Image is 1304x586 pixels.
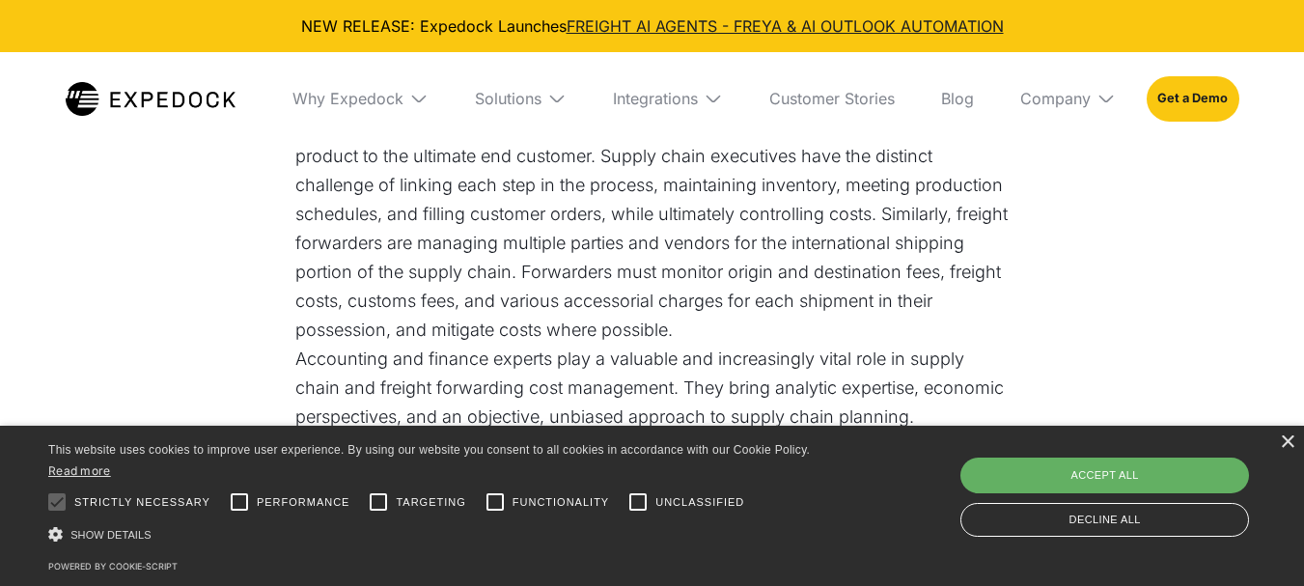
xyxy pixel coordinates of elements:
span: Functionality [513,494,609,511]
div: Integrations [597,52,738,145]
a: Customer Stories [754,52,910,145]
a: Blog [926,52,989,145]
div: Solutions [475,89,541,108]
a: Powered by cookie-script [48,561,178,572]
div: NEW RELEASE: Expedock Launches [15,15,1289,37]
a: FREIGHT AI AGENTS - FREYA & AI OUTLOOK AUTOMATION [567,16,1004,36]
div: Close [1280,435,1294,450]
p: The supply chain is a complex, yet integral part of [DATE] global economy. It encompasses many fa... [295,26,1010,345]
div: Integrations [613,89,698,108]
a: Read more [48,463,111,478]
div: Company [1005,52,1131,145]
div: Company [1020,89,1091,108]
span: Targeting [396,494,465,511]
span: This website uses cookies to improve user experience. By using our website you consent to all coo... [48,443,810,457]
iframe: Chat Widget [1207,493,1304,586]
div: Why Expedock [292,89,403,108]
div: Show details [48,524,833,544]
div: Accept all [960,458,1249,492]
a: Get a Demo [1147,76,1238,121]
div: Decline all [960,503,1249,537]
div: Why Expedock [277,52,444,145]
p: Accounting and finance experts play a valuable and increasingly vital role in supply chain and fr... [295,345,1010,460]
span: Strictly necessary [74,494,210,511]
span: Performance [257,494,350,511]
div: Solutions [459,52,582,145]
span: Unclassified [655,494,744,511]
span: Show details [70,529,152,541]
